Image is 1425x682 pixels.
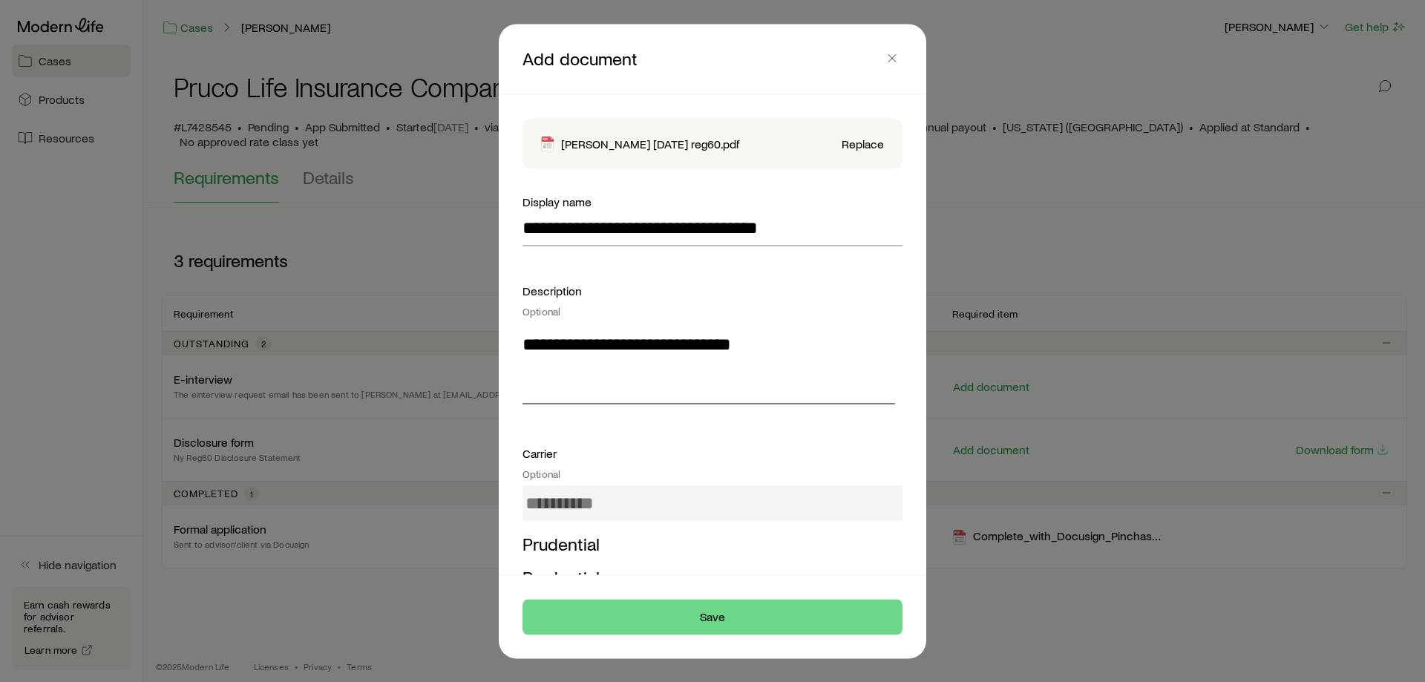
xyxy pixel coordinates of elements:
[522,599,902,635] button: Save
[522,192,902,210] div: Display name
[522,47,882,70] p: Add document
[522,305,902,317] div: Optional
[841,137,885,151] button: Replace
[522,560,894,594] li: Prudential
[522,532,600,554] span: Prudential
[561,136,739,151] p: [PERSON_NAME] [DATE] reg60.pdf
[522,281,902,317] div: Description
[522,468,902,479] div: Optional
[522,565,600,587] span: Prudential
[522,444,902,479] div: Carrier
[522,527,894,560] li: Prudential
